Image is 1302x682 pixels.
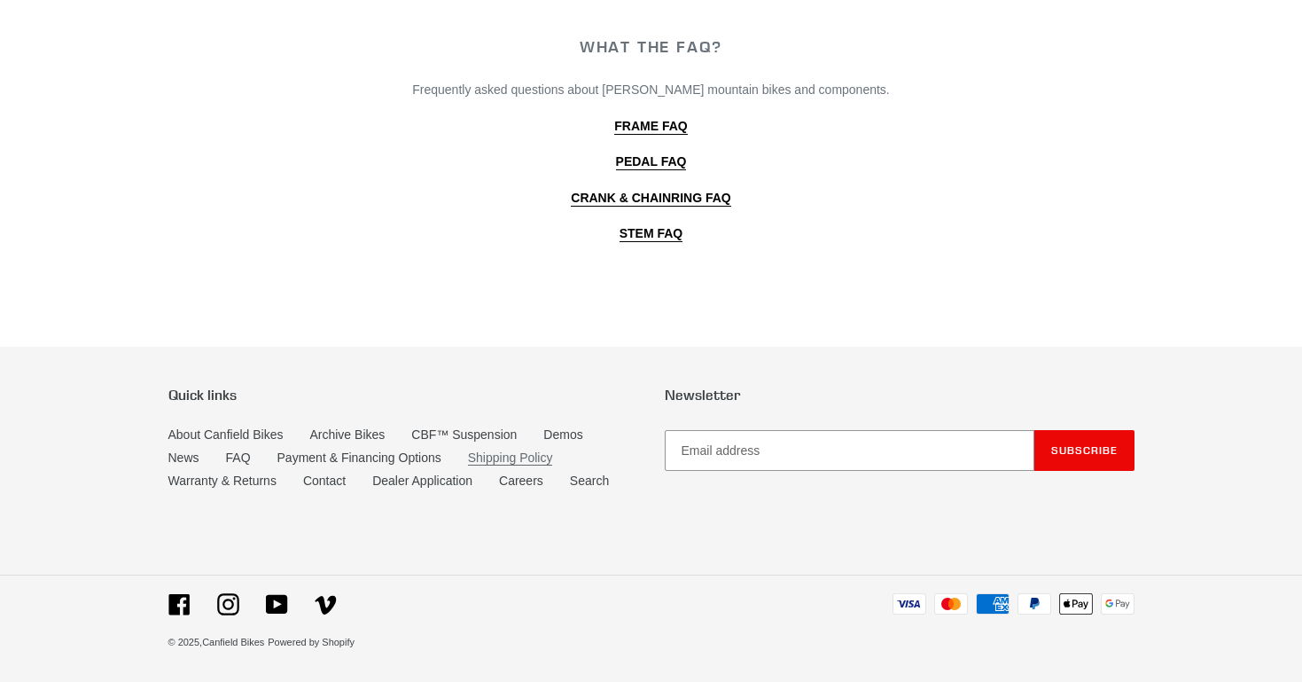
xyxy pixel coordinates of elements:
a: Dealer Application [372,474,472,488]
b: PEDAL FAQ [616,154,687,169]
a: STEM FAQ [620,226,683,242]
a: Demos [543,427,582,442]
a: Powered by Shopify [268,637,355,647]
a: Careers [499,474,543,488]
p: Frequently asked questions about [PERSON_NAME] mountain bikes and components. [251,81,1051,99]
b: FRAME FAQ [614,119,687,133]
input: Email address [665,430,1034,471]
a: Contact [303,474,346,488]
a: CRANK & CHAINRING FAQ [571,191,730,207]
a: FAQ [226,451,251,465]
a: About Canfield Bikes [168,427,284,442]
span: Subscribe [1051,443,1118,457]
p: Quick links [168,387,638,404]
button: Subscribe [1034,430,1134,471]
a: News [168,451,199,465]
a: CBF™ Suspension [411,427,517,442]
b: STEM FAQ [620,226,683,240]
a: Payment & Financing Options [277,451,441,465]
p: Newsletter [665,387,1134,404]
a: Canfield Bikes [202,637,264,647]
b: CRANK & CHAINRING FAQ [571,191,730,205]
a: PEDAL FAQ [616,154,687,170]
a: Shipping Policy [468,451,553,466]
a: Archive Bikes [309,427,385,442]
a: FRAME FAQ [614,119,687,135]
a: Search [570,474,609,488]
strong: WHAT THE FAQ? [580,36,722,57]
small: © 2025, [168,637,265,647]
a: Warranty & Returns [168,474,277,488]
